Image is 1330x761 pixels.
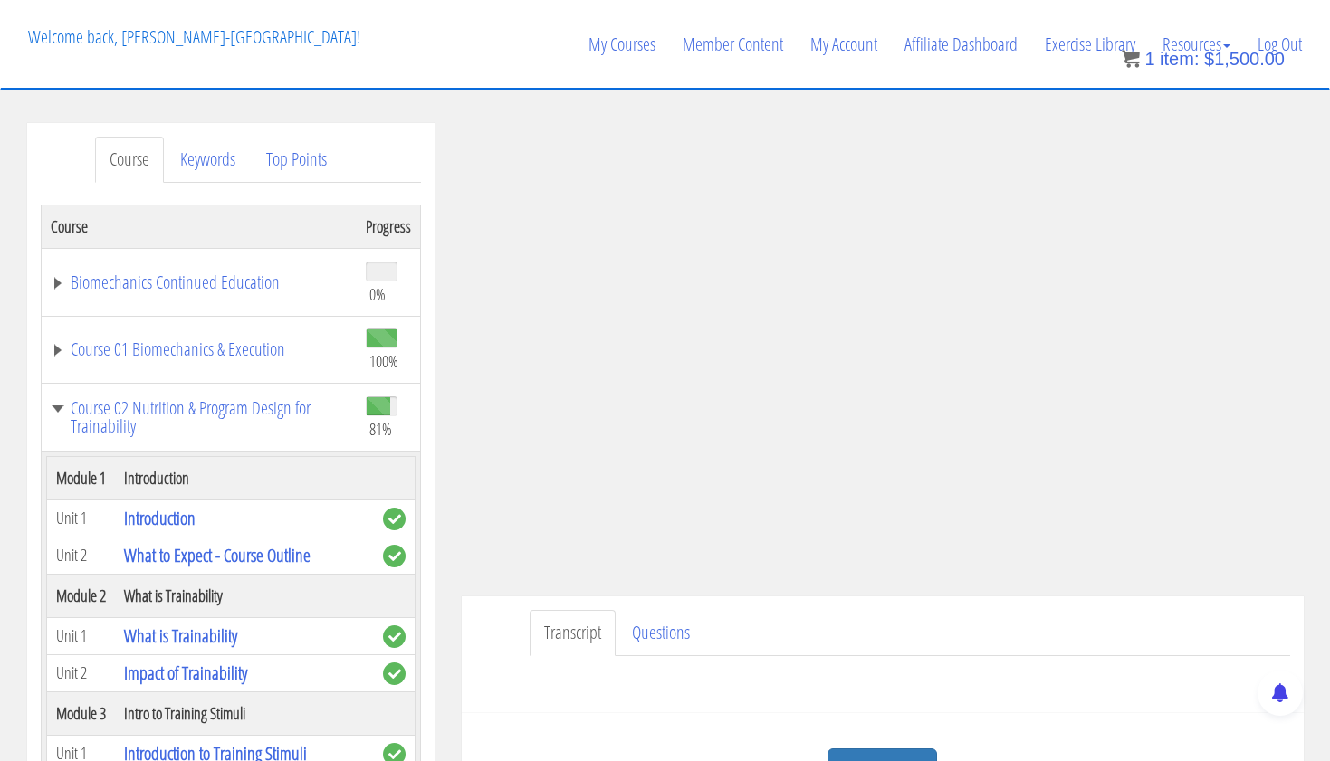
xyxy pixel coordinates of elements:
th: Intro to Training Stimuli [115,691,374,735]
a: Impact of Trainability [124,661,247,685]
td: Unit 2 [46,537,115,574]
span: $ [1204,49,1214,69]
span: complete [383,508,406,530]
span: 1 [1144,49,1154,69]
a: My Courses [575,1,669,88]
th: Module 3 [46,691,115,735]
a: Introduction [124,506,196,530]
a: Biomechanics Continued Education [51,273,348,291]
a: 1 item: $1,500.00 [1122,49,1285,69]
a: Exercise Library [1031,1,1149,88]
span: complete [383,662,406,685]
a: Questions [617,610,704,656]
span: 100% [369,351,398,371]
a: Course [95,137,164,183]
span: item: [1160,49,1199,69]
a: Keywords [166,137,250,183]
th: Course [41,205,357,248]
th: What is Trainability [115,574,374,617]
p: Welcome back, [PERSON_NAME]-[GEOGRAPHIC_DATA]! [14,1,374,73]
a: What to Expect - Course Outline [124,543,311,567]
th: Introduction [115,456,374,499]
span: complete [383,545,406,567]
a: Resources [1149,1,1244,88]
a: Course 02 Nutrition & Program Design for Trainability [51,399,348,435]
a: Member Content [669,1,797,88]
a: Course 01 Biomechanics & Execution [51,340,348,358]
span: 0% [369,284,386,304]
th: Module 1 [46,456,115,499]
bdi: 1,500.00 [1204,49,1285,69]
th: Module 2 [46,574,115,617]
a: What is Trainability [124,623,237,648]
img: icon11.png [1122,50,1140,68]
a: Log Out [1244,1,1316,88]
span: complete [383,625,406,648]
a: Affiliate Dashboard [891,1,1031,88]
a: Top Points [252,137,341,183]
span: 81% [369,419,392,439]
td: Unit 1 [46,617,115,654]
a: My Account [797,1,891,88]
a: Transcript [530,610,616,656]
th: Progress [357,205,421,248]
td: Unit 1 [46,499,115,537]
td: Unit 2 [46,654,115,691]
